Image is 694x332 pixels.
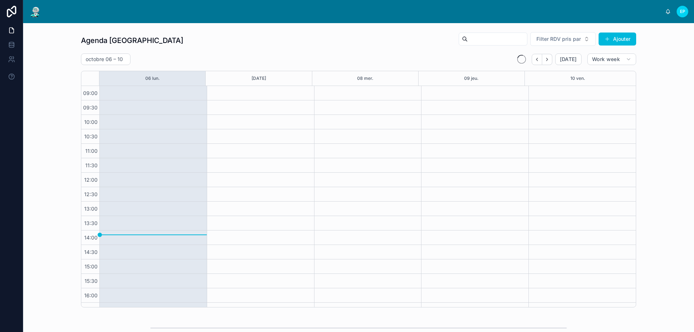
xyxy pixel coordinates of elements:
span: Filter RDV pris par [536,35,581,43]
span: 11:30 [83,162,99,168]
span: Work week [592,56,620,62]
span: 13:30 [82,220,99,226]
button: 09 jeu. [464,71,479,86]
button: Select Button [530,32,596,46]
span: 14:30 [82,249,99,255]
button: 06 lun. [145,71,160,86]
span: 14:00 [82,234,99,241]
button: Back [532,54,542,65]
span: [DATE] [560,56,577,62]
button: [DATE] [555,53,582,65]
img: App logo [29,6,42,17]
h1: Agenda [GEOGRAPHIC_DATA] [81,35,183,46]
span: 10:30 [82,133,99,139]
button: [DATE] [252,71,266,86]
span: 11:00 [83,148,99,154]
button: Ajouter [599,33,636,46]
span: 13:00 [82,206,99,212]
span: 15:00 [83,263,99,270]
button: 08 mer. [357,71,373,86]
button: Next [542,54,552,65]
span: 09:00 [81,90,99,96]
h2: octobre 06 – 10 [86,56,123,63]
span: 16:30 [82,307,99,313]
button: Work week [587,53,636,65]
span: 16:00 [82,292,99,298]
div: scrollable content [48,10,665,13]
span: EP [680,9,685,14]
span: 10:00 [82,119,99,125]
span: 12:00 [82,177,99,183]
span: 15:30 [83,278,99,284]
button: 10 ven. [570,71,585,86]
span: 09:30 [81,104,99,111]
span: 12:30 [82,191,99,197]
